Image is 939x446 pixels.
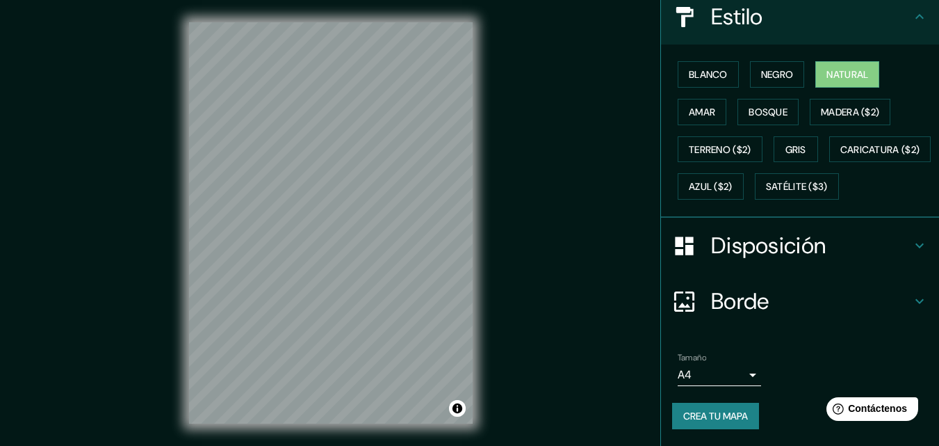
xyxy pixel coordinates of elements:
button: Amar [678,99,726,125]
font: Blanco [689,68,728,81]
font: Satélite ($3) [766,181,828,193]
font: A4 [678,367,692,382]
font: Bosque [749,106,787,118]
font: Natural [826,68,868,81]
button: Terreno ($2) [678,136,762,163]
button: Madera ($2) [810,99,890,125]
font: Crea tu mapa [683,410,748,422]
font: Estilo [711,2,763,31]
font: Terreno ($2) [689,143,751,156]
font: Caricatura ($2) [840,143,920,156]
button: Blanco [678,61,739,88]
font: Gris [785,143,806,156]
button: Azul ($2) [678,173,744,200]
canvas: Mapa [189,22,473,424]
font: Azul ($2) [689,181,733,193]
button: Negro [750,61,805,88]
font: Amar [689,106,715,118]
iframe: Lanzador de widgets de ayuda [815,392,924,431]
button: Natural [815,61,879,88]
div: A4 [678,364,761,386]
button: Caricatura ($2) [829,136,931,163]
button: Satélite ($3) [755,173,839,200]
font: Tamaño [678,352,706,363]
font: Negro [761,68,794,81]
font: Borde [711,287,769,316]
button: Crea tu mapa [672,403,759,429]
button: Gris [774,136,818,163]
button: Bosque [737,99,799,125]
font: Madera ($2) [821,106,879,118]
font: Disposición [711,231,826,260]
div: Disposición [661,218,939,273]
button: Activar o desactivar atribución [449,400,466,417]
div: Borde [661,273,939,329]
